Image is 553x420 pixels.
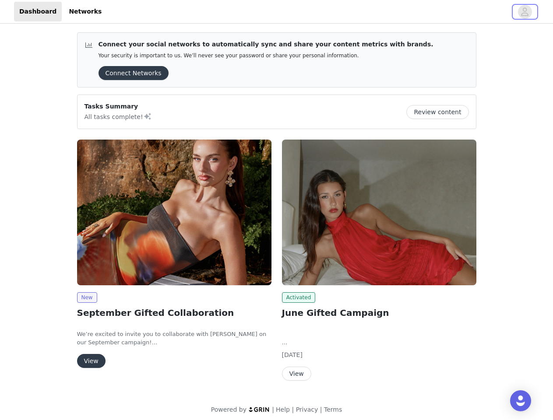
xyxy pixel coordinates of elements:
[292,406,294,413] span: |
[296,406,318,413] a: Privacy
[99,52,433,59] p: Your security is important to us. We’ll never see your password or share your personal information.
[63,2,107,21] a: Networks
[77,330,271,347] p: We’re excited to invite you to collaborate with [PERSON_NAME] on our September campaign!
[77,358,106,364] a: View
[77,140,271,285] img: Peppermayo EU
[521,5,529,19] div: avatar
[85,111,152,122] p: All tasks complete!
[320,406,322,413] span: |
[85,102,152,111] p: Tasks Summary
[248,406,270,412] img: logo
[211,406,247,413] span: Powered by
[324,406,342,413] a: Terms
[99,40,433,49] p: Connect your social networks to automatically sync and share your content metrics with brands.
[77,354,106,368] button: View
[282,306,476,319] h2: June Gifted Campaign
[272,406,274,413] span: |
[282,371,311,377] a: View
[282,292,316,303] span: Activated
[406,105,468,119] button: Review content
[282,140,476,285] img: Peppermayo AUS
[510,390,531,411] div: Open Intercom Messenger
[14,2,62,21] a: Dashboard
[282,367,311,381] button: View
[77,292,97,303] span: New
[77,306,271,319] h2: September Gifted Collaboration
[99,66,169,80] button: Connect Networks
[276,406,290,413] a: Help
[282,351,303,358] span: [DATE]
